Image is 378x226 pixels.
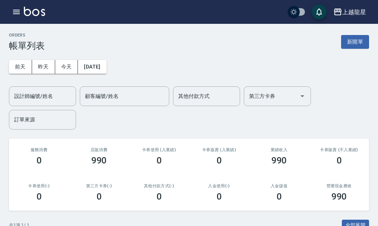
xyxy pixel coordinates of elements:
[217,155,222,166] h3: 0
[330,4,369,20] button: 上越龍星
[198,147,240,152] h2: 卡券販賣 (入業績)
[271,155,287,166] h3: 990
[258,184,300,188] h2: 入金儲值
[258,147,300,152] h2: 業績收入
[78,60,106,74] button: [DATE]
[18,147,60,152] h3: 服務消費
[91,155,107,166] h3: 990
[157,191,162,202] h3: 0
[9,60,32,74] button: 前天
[32,60,55,74] button: 昨天
[138,147,180,152] h2: 卡券使用 (入業績)
[318,147,360,152] h2: 卡券販賣 (不入業績)
[37,191,42,202] h3: 0
[157,155,162,166] h3: 0
[55,60,78,74] button: 今天
[9,33,45,38] h2: ORDERS
[312,4,327,19] button: save
[341,35,369,49] button: 新開單
[342,7,366,17] div: 上越龍星
[296,90,308,102] button: Open
[18,184,60,188] h2: 卡券使用(-)
[277,191,282,202] h3: 0
[78,147,120,152] h2: 店販消費
[9,41,45,51] h3: 帳單列表
[198,184,240,188] h2: 入金使用(-)
[318,184,360,188] h2: 營業現金應收
[138,184,180,188] h2: 其他付款方式(-)
[341,38,369,45] a: 新開單
[78,184,120,188] h2: 第三方卡券(-)
[217,191,222,202] h3: 0
[337,155,342,166] h3: 0
[24,7,45,16] img: Logo
[331,191,347,202] h3: 990
[37,155,42,166] h3: 0
[97,191,102,202] h3: 0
